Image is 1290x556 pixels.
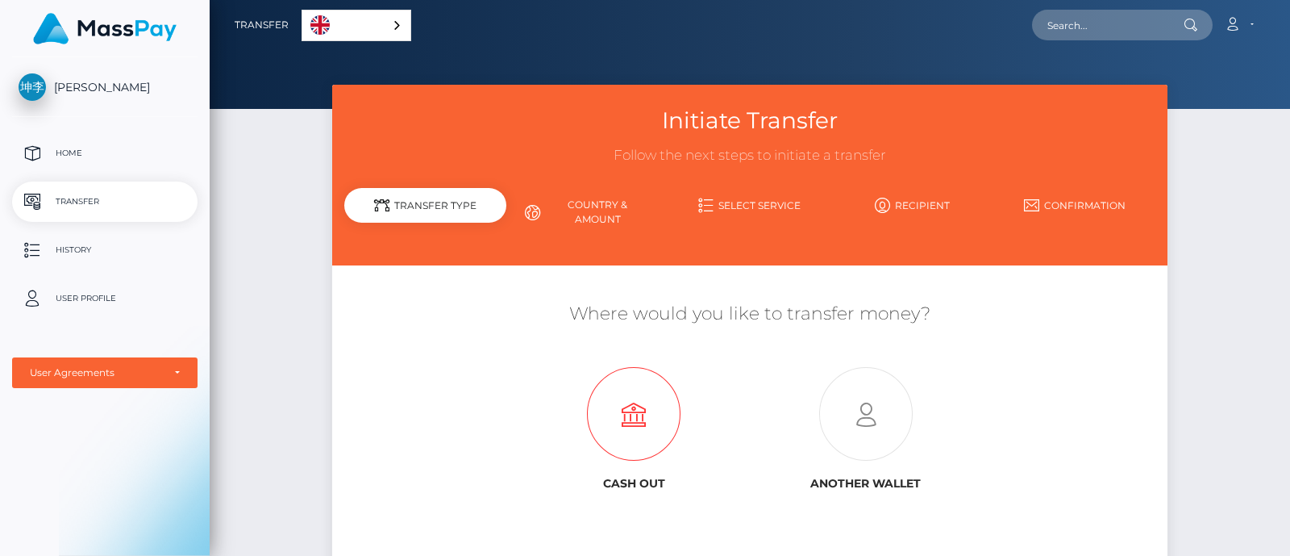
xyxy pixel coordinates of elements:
p: Transfer [19,190,191,214]
h6: Another wallet [762,477,970,491]
a: Confirmation [993,191,1155,219]
a: Select Service [668,191,830,219]
p: History [19,238,191,262]
a: Recipient [831,191,993,219]
div: Language [302,10,411,41]
a: Transfer [12,182,198,222]
h5: Where would you like to transfer money? [344,302,1156,327]
p: Home [19,141,191,165]
a: Transfer [235,8,289,42]
a: Home [12,133,198,173]
input: Search... [1032,10,1184,40]
a: User Profile [12,278,198,319]
a: Country & Amount [506,191,668,233]
h3: Initiate Transfer [344,105,1156,136]
div: User Agreements [30,366,162,379]
a: English [302,10,410,40]
aside: Language selected: English [302,10,411,41]
p: User Profile [19,286,191,311]
div: Transfer Type [344,188,506,223]
a: History [12,230,198,270]
img: MassPay [33,13,177,44]
span: [PERSON_NAME] [12,80,198,94]
h3: Follow the next steps to initiate a transfer [344,146,1156,165]
h6: Cash out [530,477,738,491]
button: User Agreements [12,357,198,388]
